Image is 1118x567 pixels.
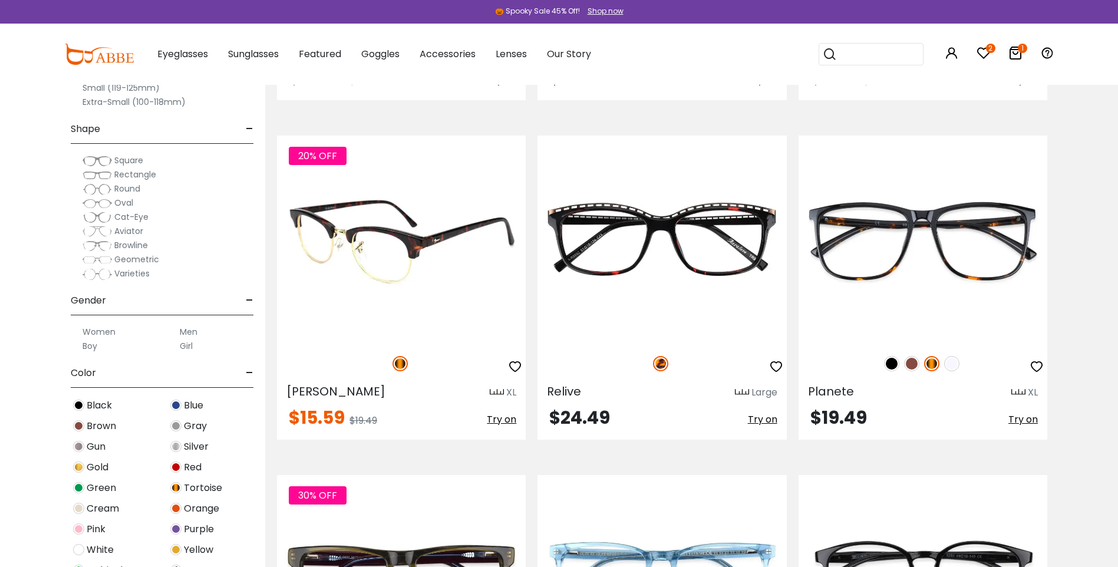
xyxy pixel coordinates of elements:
[184,522,214,536] span: Purple
[549,405,610,430] span: $24.49
[71,359,96,387] span: Color
[286,383,385,400] span: [PERSON_NAME]
[246,286,253,315] span: -
[83,339,97,353] label: Boy
[748,409,777,430] button: Try on
[977,48,991,62] a: 2
[184,502,219,516] span: Orange
[73,482,84,493] img: Green
[114,183,140,195] span: Round
[87,419,116,433] span: Brown
[170,544,182,555] img: Yellow
[299,47,341,61] span: Featured
[289,405,345,430] span: $15.59
[170,420,182,431] img: Gray
[986,44,995,53] i: 2
[184,398,203,413] span: Blue
[184,440,209,454] span: Silver
[87,481,116,495] span: Green
[83,197,112,209] img: Oval.png
[863,74,888,88] span: $7.23
[277,136,526,343] img: Tortoise Aidan - TR ,Adjust Nose Pads
[87,522,105,536] span: Pink
[83,268,112,281] img: Varieties.png
[184,543,213,557] span: Yellow
[184,481,222,495] span: Tortoise
[751,385,777,400] div: Large
[1018,44,1027,53] i: 1
[547,383,581,400] span: Relive
[748,413,777,426] span: Try on
[73,420,84,431] img: Brown
[289,147,347,165] span: 20% OFF
[1008,409,1038,430] button: Try on
[114,169,156,180] span: Rectangle
[349,414,377,427] span: $19.49
[588,6,624,17] div: Shop now
[83,169,112,181] img: Rectangle.png
[180,325,197,339] label: Men
[83,226,112,238] img: Aviator.png
[904,356,919,371] img: Brown
[748,73,777,87] span: Try on
[83,240,112,252] img: Browline.png
[114,239,148,251] span: Browline
[420,47,476,61] span: Accessories
[114,268,150,279] span: Varieties
[73,441,84,452] img: Gun
[83,95,186,109] label: Extra-Small (100-118mm)
[170,503,182,514] img: Orange
[83,212,112,223] img: Cat-Eye.png
[114,197,133,209] span: Oval
[184,419,207,433] span: Gray
[83,81,160,95] label: Small (119-125mm)
[83,254,112,266] img: Geometric.png
[73,523,84,535] img: Pink
[487,409,516,430] button: Try on
[289,486,347,505] span: 30% OFF
[487,413,516,426] span: Try on
[1028,385,1038,400] div: XL
[496,47,527,61] span: Lenses
[114,225,143,237] span: Aviator
[114,154,143,166] span: Square
[184,460,202,474] span: Red
[87,502,119,516] span: Cream
[114,253,159,265] span: Geometric
[884,356,899,371] img: Black
[170,441,182,452] img: Silver
[71,115,100,143] span: Shape
[157,47,208,61] span: Eyeglasses
[87,440,105,454] span: Gun
[1011,388,1025,397] img: size ruler
[393,356,408,371] img: Tortoise
[487,73,516,87] span: Try on
[73,400,84,411] img: Black
[180,339,193,353] label: Girl
[73,544,84,555] img: White
[246,115,253,143] span: -
[114,211,149,223] span: Cat-Eye
[506,385,516,400] div: XL
[808,383,854,400] span: Planete
[1008,413,1038,426] span: Try on
[83,155,112,167] img: Square.png
[924,356,939,371] img: Tortoise
[495,6,580,17] div: 🎃 Spooky Sale 45% Off!
[944,356,959,371] img: Translucent
[799,136,1047,343] img: Tortoise Planete - TR ,Universal Bridge Fit
[170,461,182,473] img: Red
[73,503,84,514] img: Cream
[170,482,182,493] img: Tortoise
[653,356,668,371] img: Leopard
[73,461,84,473] img: Gold
[582,6,624,16] a: Shop now
[490,388,504,397] img: size ruler
[170,400,182,411] img: Blue
[83,183,112,195] img: Round.png
[228,47,279,61] span: Sunglasses
[537,136,786,343] img: Leopard Relive - TR ,Universal Bridge Fit
[87,398,112,413] span: Black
